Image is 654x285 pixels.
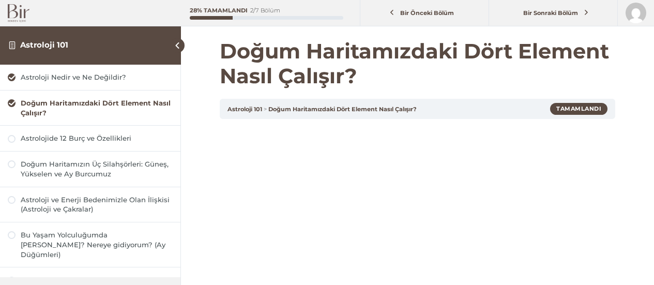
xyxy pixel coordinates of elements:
[20,40,68,50] a: Astroloji 101
[220,39,615,88] h1: Doğum Haritamızdaki Dört Element Nasıl Çalışır?
[21,133,173,143] div: Astrolojide 12 Burç ve Özellikleri
[190,8,248,13] div: 28% Tamamlandı
[8,230,173,259] a: Bu Yaşam Yolculuğumda [PERSON_NAME]? Nereye gidiyorum? (Ay Düğümleri)
[8,4,29,22] img: Bir Logo
[394,9,460,17] span: Bir Önceki Bölüm
[21,98,173,118] div: Doğum Haritamızdaki Dört Element Nasıl Çalışır?
[8,98,173,118] a: Doğum Haritamızdaki Dört Element Nasıl Çalışır?
[518,9,584,17] span: Bir Sonraki Bölüm
[227,106,262,113] a: Astroloji 101
[8,72,173,82] a: Astroloji Nedir ve Ne Değildir?
[21,159,173,179] div: Doğum Haritamızın Üç Silahşörleri: Güneş, Yükselen ve Ay Burcumuz
[8,195,173,215] a: Astroloji ve Enerji Bedenimizle Olan İlişkisi (Astroloji ve Çakralar)
[250,8,280,13] div: 2/7 Bölüm
[363,4,486,23] a: Bir Önceki Bölüm
[268,106,417,113] a: Doğum Haritamızdaki Dört Element Nasıl Çalışır?
[21,195,173,215] div: Astroloji ve Enerji Bedenimizle Olan İlişkisi (Astroloji ve Çakralar)
[21,72,173,82] div: Astroloji Nedir ve Ne Değildir?
[550,103,607,114] div: Tamamlandı
[21,230,173,259] div: Bu Yaşam Yolculuğumda [PERSON_NAME]? Nereye gidiyorum? (Ay Düğümleri)
[8,133,173,143] a: Astrolojide 12 Burç ve Özellikleri
[8,159,173,179] a: Doğum Haritamızın Üç Silahşörleri: Güneş, Yükselen ve Ay Burcumuz
[492,4,615,23] a: Bir Sonraki Bölüm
